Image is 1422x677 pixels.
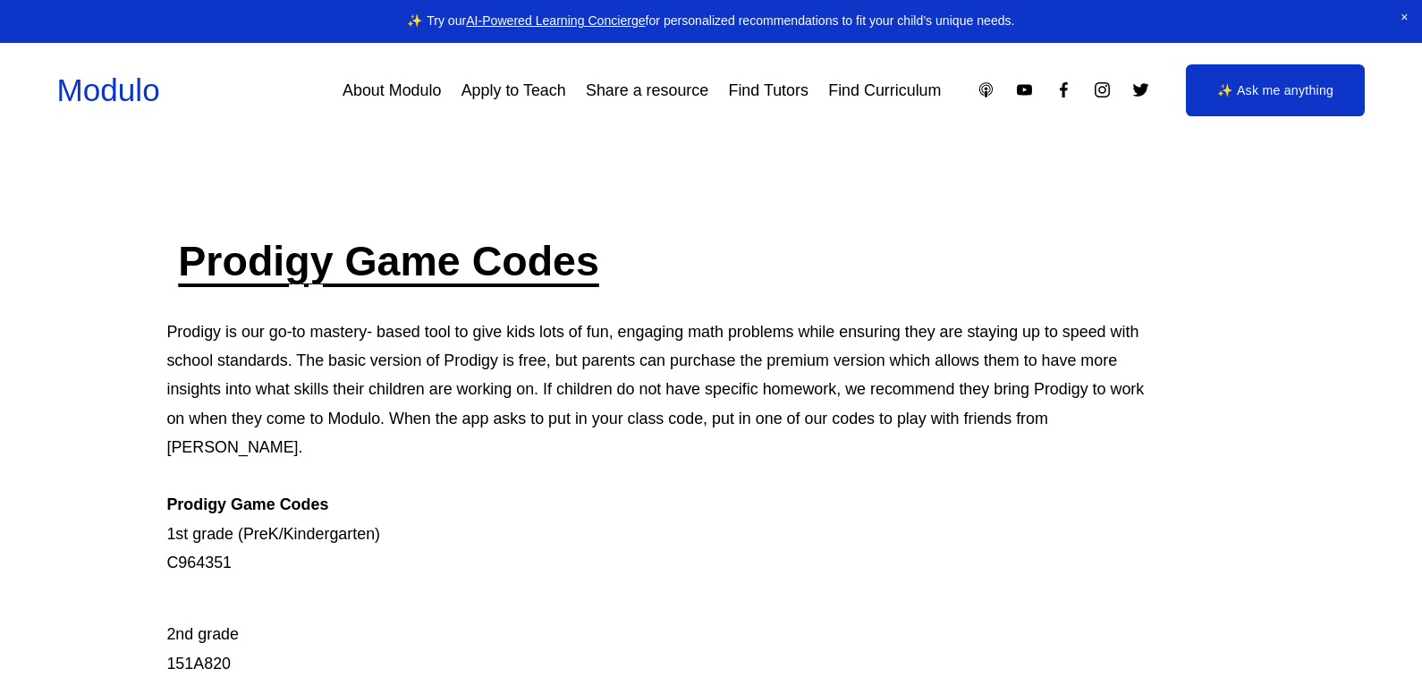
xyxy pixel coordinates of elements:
[166,495,328,513] strong: Prodigy Game Codes
[1186,64,1365,116] a: ✨ Ask me anything
[1054,80,1073,99] a: Facebook
[57,72,160,107] a: Modulo
[1015,80,1034,99] a: YouTube
[586,74,708,106] a: Share a resource
[178,238,598,284] a: Prodigy Game Codes
[828,74,941,106] a: Find Curriculum
[166,317,1145,577] p: Prodigy is our go-to mastery- based tool to give kids lots of fun, engaging math problems while e...
[1093,80,1112,99] a: Instagram
[1131,80,1150,99] a: Twitter
[466,13,645,28] a: AI-Powered Learning Concierge
[343,74,441,106] a: About Modulo
[728,74,808,106] a: Find Tutors
[977,80,995,99] a: Apple Podcasts
[461,74,566,106] a: Apply to Teach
